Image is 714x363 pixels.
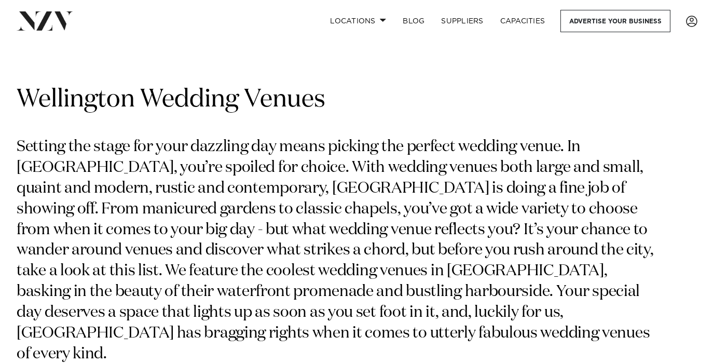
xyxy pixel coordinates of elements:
[322,10,394,32] a: Locations
[17,84,697,116] h1: Wellington Wedding Venues
[433,10,491,32] a: SUPPLIERS
[492,10,554,32] a: Capacities
[560,10,670,32] a: Advertise your business
[394,10,433,32] a: BLOG
[17,11,73,30] img: nzv-logo.png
